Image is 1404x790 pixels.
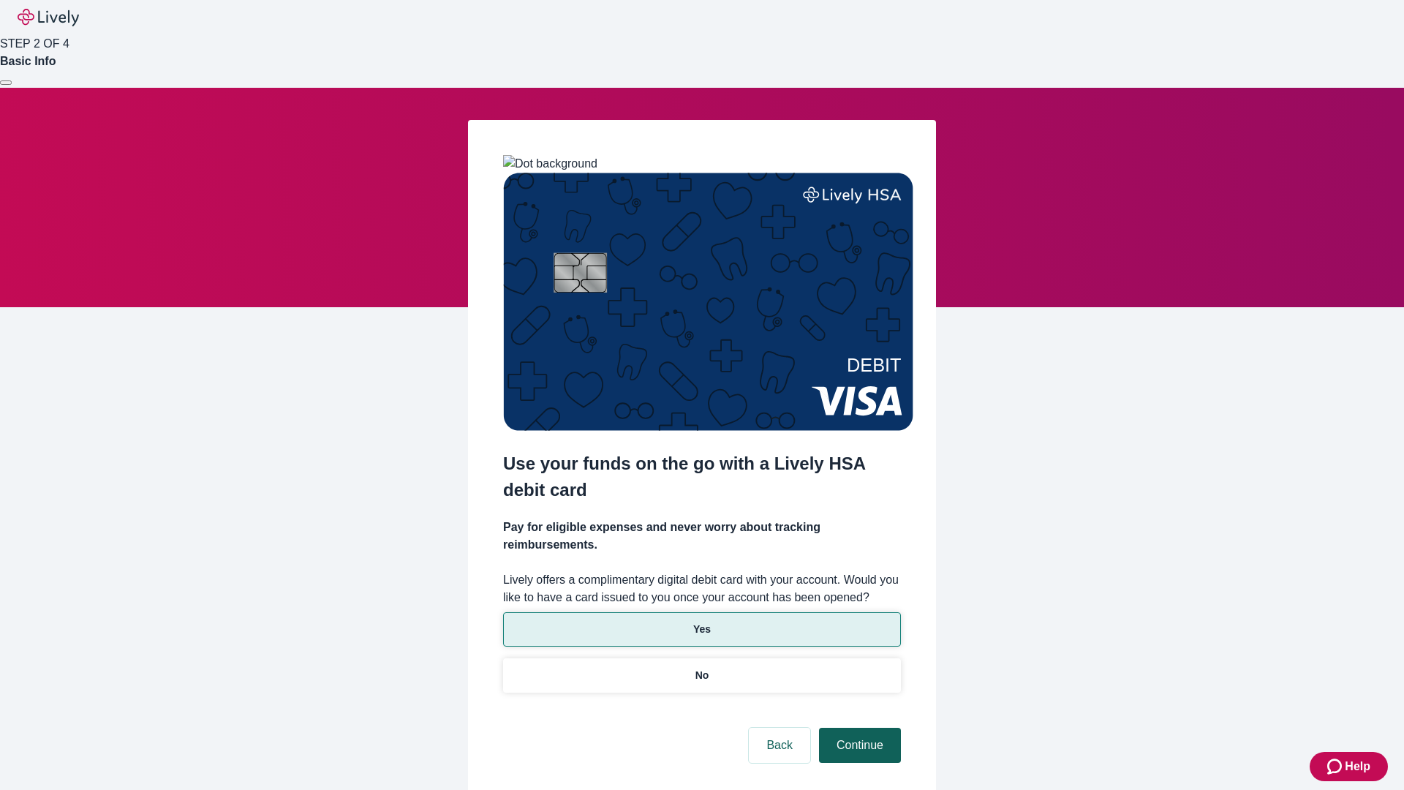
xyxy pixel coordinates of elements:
[503,451,901,503] h2: Use your funds on the go with a Lively HSA debit card
[503,658,901,693] button: No
[503,155,597,173] img: Dot background
[503,612,901,647] button: Yes
[1310,752,1388,781] button: Zendesk support iconHelp
[503,519,901,554] h4: Pay for eligible expenses and never worry about tracking reimbursements.
[749,728,810,763] button: Back
[1345,758,1370,775] span: Help
[18,9,79,26] img: Lively
[503,571,901,606] label: Lively offers a complimentary digital debit card with your account. Would you like to have a card...
[693,622,711,637] p: Yes
[503,173,913,431] img: Debit card
[695,668,709,683] p: No
[819,728,901,763] button: Continue
[1327,758,1345,775] svg: Zendesk support icon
